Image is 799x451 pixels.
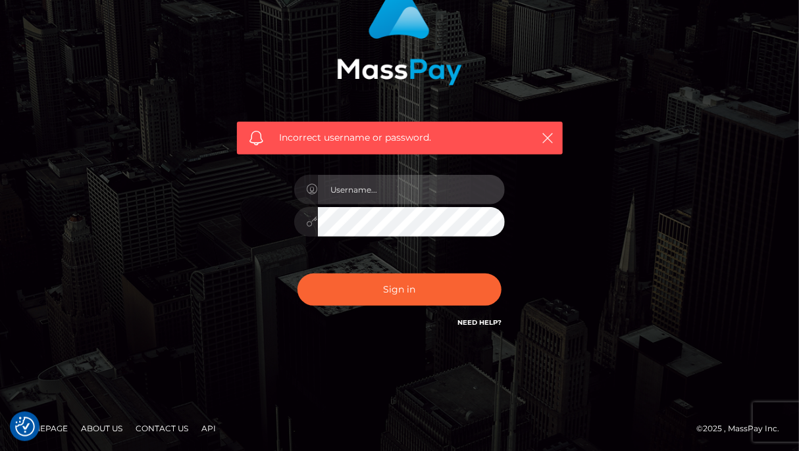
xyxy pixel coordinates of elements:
span: Incorrect username or password. [280,131,520,145]
a: API [196,418,221,439]
a: Need Help? [457,318,502,327]
button: Sign in [297,273,502,306]
a: Homepage [14,418,73,439]
a: About Us [76,418,128,439]
img: Revisit consent button [15,417,35,437]
button: Consent Preferences [15,417,35,437]
input: Username... [318,175,505,204]
div: © 2025 , MassPay Inc. [696,421,789,436]
a: Contact Us [130,418,193,439]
